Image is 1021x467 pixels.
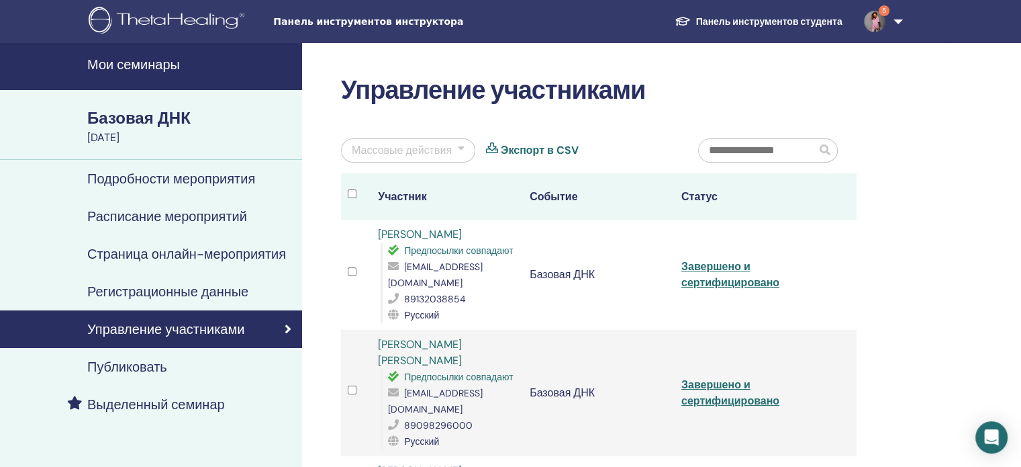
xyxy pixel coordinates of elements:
[388,387,483,415] font: [EMAIL_ADDRESS][DOMAIN_NAME]
[87,283,248,300] font: Регистрационные данные
[87,130,119,144] font: [DATE]
[273,16,463,27] font: Панель инструментов инструктора
[530,267,595,282] font: Базовая ДНК
[341,73,645,107] font: Управление участниками
[404,293,466,305] font: 89132038854
[87,56,180,73] font: Мои семинары
[87,396,225,413] font: Выделенный семинар
[378,337,462,368] a: [PERSON_NAME] [PERSON_NAME]
[882,6,886,15] font: 5
[352,143,452,157] font: Массовые действия
[864,11,885,32] img: default.jpg
[681,259,779,290] a: Завершено и сертифицировано
[696,15,842,28] font: Панель инструментов студента
[87,208,247,225] font: Расписание мероприятий
[404,245,513,257] font: Предпосылки совпадают
[675,15,691,27] img: graduation-cap-white.svg
[378,189,426,204] font: Участник
[501,143,579,157] font: Экспорт в CSV
[404,371,513,383] font: Предпосылки совпадают
[87,108,191,128] font: Базовая ДНК
[378,227,462,241] a: [PERSON_NAME]
[89,7,249,37] img: logo.png
[404,419,473,431] font: 89098296000
[530,386,595,400] font: Базовая ДНК
[388,261,483,289] font: [EMAIL_ADDRESS][DOMAIN_NAME]
[87,170,255,187] font: Подробности мероприятия
[87,245,286,263] font: Страница онлайн-мероприятия
[530,189,577,204] font: Событие
[404,435,439,448] font: Русский
[87,358,167,376] font: Публиковать
[79,107,302,146] a: Базовая ДНК[DATE]
[404,309,439,321] font: Русский
[664,9,853,34] a: Панель инструментов студента
[975,421,1008,454] div: Открытый Интерком Мессенджер
[87,321,244,338] font: Управление участниками
[681,378,779,408] a: Завершено и сертифицировано
[501,142,579,159] a: Экспорт в CSV
[681,189,718,204] font: Статус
